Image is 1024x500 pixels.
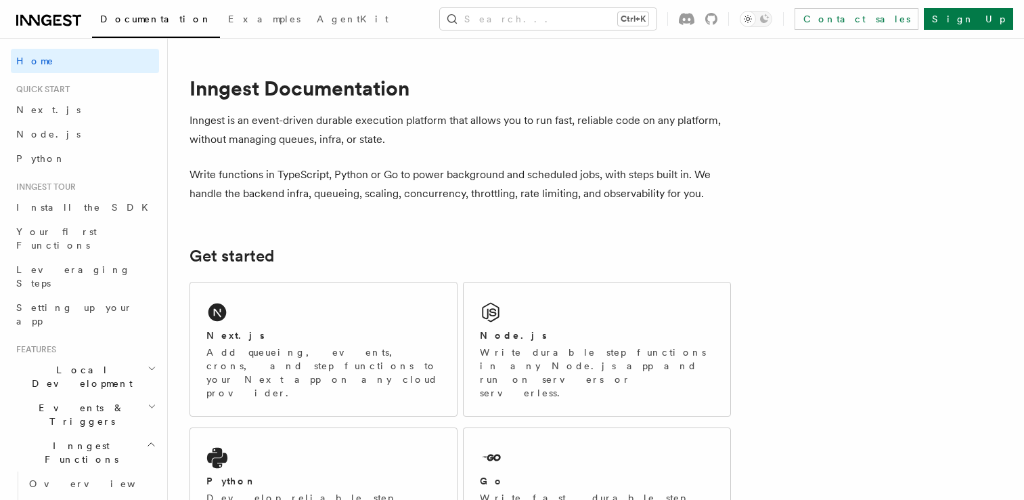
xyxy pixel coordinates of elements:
span: Quick start [11,84,70,95]
span: Your first Functions [16,226,97,251]
span: Next.js [16,104,81,115]
a: Your first Functions [11,220,159,257]
span: Home [16,54,54,68]
a: Overview [24,472,159,496]
span: AgentKit [317,14,388,24]
h2: Next.js [206,329,265,342]
a: Python [11,146,159,171]
span: Documentation [100,14,212,24]
span: Setting up your app [16,302,133,327]
span: Leveraging Steps [16,264,131,289]
button: Events & Triggers [11,396,159,434]
span: Inngest tour [11,182,76,192]
span: Examples [228,14,300,24]
span: Overview [29,478,169,489]
kbd: Ctrl+K [618,12,648,26]
a: AgentKit [309,4,397,37]
span: Features [11,344,56,355]
a: Home [11,49,159,73]
a: Get started [190,247,274,266]
span: Install the SDK [16,202,156,213]
button: Inngest Functions [11,434,159,472]
span: Python [16,153,66,164]
a: Next.js [11,98,159,122]
span: Local Development [11,363,148,390]
a: Node.js [11,122,159,146]
a: Setting up your app [11,295,159,333]
h2: Go [480,474,504,488]
p: Write durable step functions in any Node.js app and run on servers or serverless. [480,346,714,400]
a: Install the SDK [11,195,159,220]
a: Leveraging Steps [11,257,159,295]
a: Documentation [92,4,220,38]
span: Events & Triggers [11,401,148,428]
a: Sign Up [924,8,1013,30]
p: Write functions in TypeScript, Python or Go to power background and scheduled jobs, with steps bu... [190,165,731,203]
a: Examples [220,4,309,37]
span: Node.js [16,129,81,140]
h2: Python [206,474,257,488]
a: Node.jsWrite durable step functions in any Node.js app and run on servers or serverless. [463,282,731,417]
p: Inngest is an event-driven durable execution platform that allows you to run fast, reliable code ... [190,111,731,149]
button: Toggle dark mode [740,11,772,27]
span: Inngest Functions [11,439,146,466]
h2: Node.js [480,329,547,342]
a: Contact sales [795,8,918,30]
h1: Inngest Documentation [190,76,731,100]
p: Add queueing, events, crons, and step functions to your Next app on any cloud provider. [206,346,441,400]
a: Next.jsAdd queueing, events, crons, and step functions to your Next app on any cloud provider. [190,282,458,417]
button: Local Development [11,358,159,396]
button: Search...Ctrl+K [440,8,656,30]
